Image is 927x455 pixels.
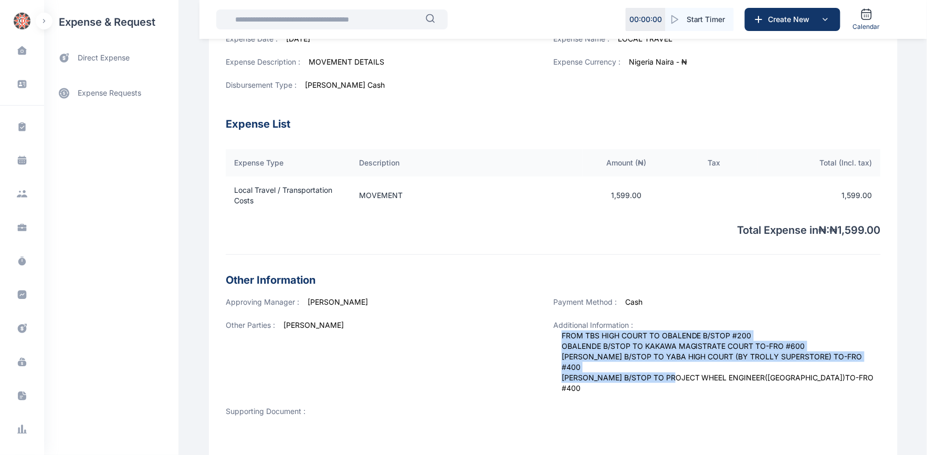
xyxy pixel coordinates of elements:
span: FROM TBS HIGH COURT TO OBALENDE B/STOP #200 OBALENDE B/STOP TO KAKAWA MAGISTRATE COURT TO-FRO #60... [562,330,881,394]
span: Start Timer [687,14,725,25]
a: Calendar [849,4,884,35]
th: Amount ( ₦ ) [583,149,670,177]
th: Expense Type [226,149,347,177]
th: Tax [670,149,758,177]
span: Approving Manager : [226,297,299,306]
span: [PERSON_NAME] [308,297,368,306]
span: Payment Method : [553,297,617,306]
th: Total (Incl. tax) [758,149,881,177]
span: direct expense [78,53,130,64]
span: Cash [625,297,642,306]
td: 1,599.00 [758,177,881,214]
h3: Other Information [226,272,881,288]
td: 1,599.00 [583,177,670,214]
a: direct expense [44,44,178,72]
button: Create New [745,8,840,31]
span: Expense Description : [226,57,300,66]
span: [PERSON_NAME] Cash [305,80,385,89]
th: Description [347,149,583,177]
span: Expense Currency : [553,57,620,66]
a: expense requests [44,80,178,106]
span: [PERSON_NAME] [283,320,344,394]
span: Other Parties : [226,320,275,389]
span: Supporting Document : [226,406,306,417]
span: Create New [764,14,819,25]
h3: Expense List [226,103,881,132]
span: Calendar [853,23,880,31]
p: 00 : 00 : 00 [629,14,662,25]
td: MOVEMENT [347,177,583,214]
td: Local Travel / Transportation Costs [226,177,347,214]
button: Start Timer [666,8,734,31]
p: Total Expense in ₦ : ₦ 1,599.00 [226,214,881,237]
span: Nigeria Naira - ₦ [629,57,687,66]
span: Additional Information : [553,320,633,329]
div: expense requests [44,72,178,106]
span: Disbursement Type : [226,80,297,89]
span: MOVEMENT DETAILS [309,57,384,66]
